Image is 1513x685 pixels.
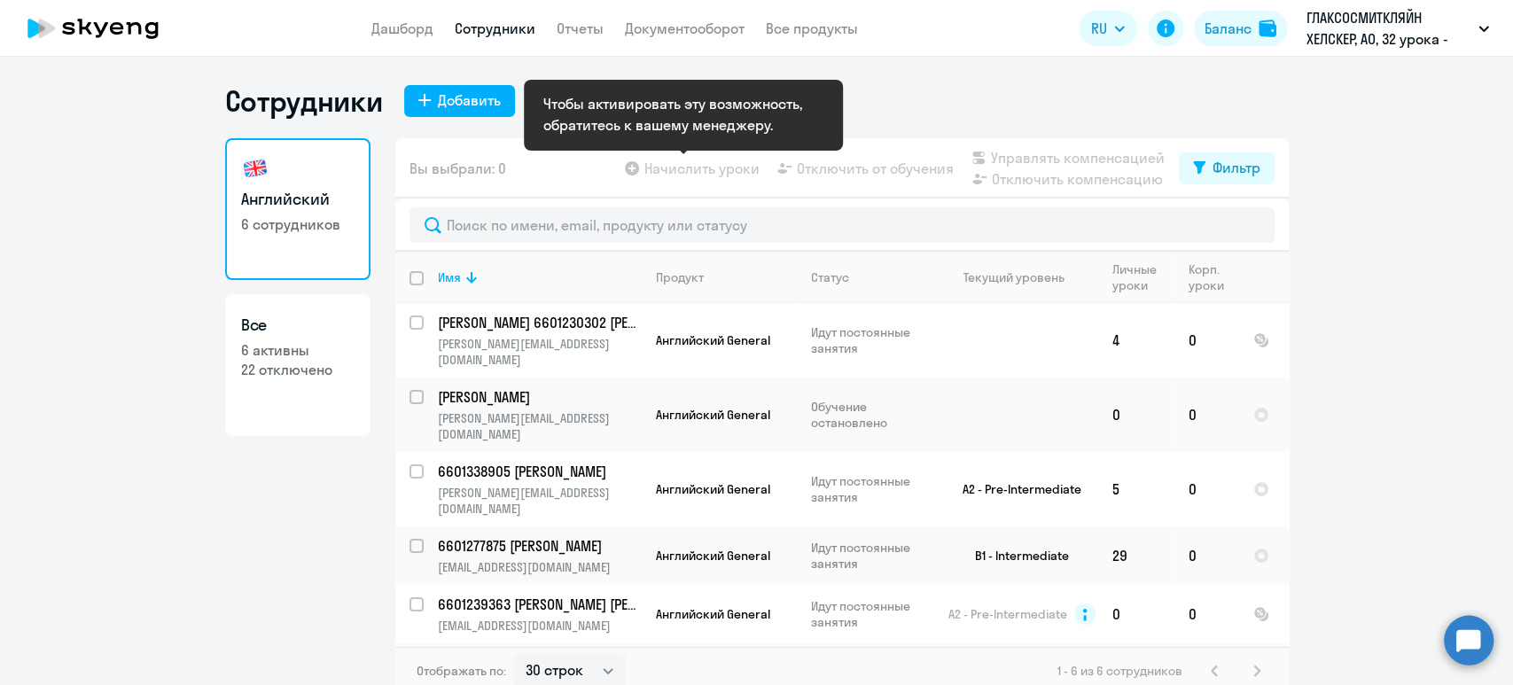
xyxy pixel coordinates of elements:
[241,154,269,183] img: english
[766,19,858,37] a: Все продукты
[933,526,1098,585] td: B1 - Intermediate
[933,452,1098,526] td: A2 - Pre-Intermediate
[1098,303,1174,378] td: 4
[438,536,638,556] p: 6601277875 [PERSON_NAME]
[225,294,370,436] a: Все6 активны22 отключено
[455,19,535,37] a: Сотрудники
[438,462,641,481] a: 6601338905 [PERSON_NAME]
[1057,663,1182,679] span: 1 - 6 из 6 сотрудников
[656,269,796,285] div: Продукт
[1174,378,1239,452] td: 0
[1306,7,1471,50] p: ГЛАКСОСМИТКЛЯЙН ХЕЛСКЕР, АО, 32 урока - GSK Хэлскер
[409,207,1275,243] input: Поиск по имени, email, продукту или статусу
[656,407,770,423] span: Английский General
[1194,11,1287,46] button: Балансbalance
[241,314,355,337] h3: Все
[438,269,461,285] div: Имя
[438,387,641,407] a: [PERSON_NAME]
[543,93,823,136] div: Чтобы активировать эту возможность, обратитесь к вашему менеджеру.
[241,188,355,211] h3: Английский
[438,462,638,481] p: 6601338905 [PERSON_NAME]
[1174,585,1239,643] td: 0
[371,19,433,37] a: Дашборд
[811,473,932,505] p: Идут постоянные занятия
[241,360,355,379] p: 22 отключено
[225,83,383,119] h1: Сотрудники
[1112,261,1174,293] div: Личные уроки
[1205,18,1252,39] div: Баланс
[1098,526,1174,585] td: 29
[438,559,641,575] p: [EMAIL_ADDRESS][DOMAIN_NAME]
[438,485,641,517] p: [PERSON_NAME][EMAIL_ADDRESS][DOMAIN_NAME]
[438,269,641,285] div: Имя
[656,548,770,564] span: Английский General
[625,19,745,37] a: Документооборот
[404,85,515,117] button: Добавить
[1179,152,1275,184] button: Фильтр
[438,410,641,442] p: [PERSON_NAME][EMAIL_ADDRESS][DOMAIN_NAME]
[409,158,506,179] span: Вы выбрали: 0
[1174,303,1239,378] td: 0
[1189,261,1238,293] div: Корп. уроки
[1189,261,1227,293] div: Корп. уроки
[811,269,932,285] div: Статус
[948,606,1067,622] span: A2 - Pre-Intermediate
[811,324,932,356] p: Идут постоянные занятия
[948,269,1097,285] div: Текущий уровень
[241,340,355,360] p: 6 активны
[438,387,638,407] p: [PERSON_NAME]
[656,332,770,348] span: Английский General
[656,481,770,497] span: Английский General
[963,269,1065,285] div: Текущий уровень
[1098,585,1174,643] td: 0
[417,663,506,679] span: Отображать по:
[1098,452,1174,526] td: 5
[225,138,370,280] a: Английский6 сотрудников
[438,595,638,614] p: 6601239363 [PERSON_NAME] [PERSON_NAME]
[1091,18,1107,39] span: RU
[1298,7,1498,50] button: ГЛАКСОСМИТКЛЯЙН ХЕЛСКЕР, АО, 32 урока - GSK Хэлскер
[1079,11,1137,46] button: RU
[656,606,770,622] span: Английский General
[1213,157,1260,178] div: Фильтр
[1098,378,1174,452] td: 0
[1174,452,1239,526] td: 0
[656,269,704,285] div: Продукт
[438,336,641,368] p: [PERSON_NAME][EMAIL_ADDRESS][DOMAIN_NAME]
[438,536,641,556] a: 6601277875 [PERSON_NAME]
[811,269,849,285] div: Статус
[438,313,641,332] a: [PERSON_NAME] 6601230302 [PERSON_NAME]
[811,540,932,572] p: Идут постоянные занятия
[1112,261,1162,293] div: Личные уроки
[438,595,641,614] a: 6601239363 [PERSON_NAME] [PERSON_NAME]
[1259,19,1276,37] img: balance
[438,618,641,634] p: [EMAIL_ADDRESS][DOMAIN_NAME]
[811,598,932,630] p: Идут постоянные занятия
[241,214,355,234] p: 6 сотрудников
[557,19,604,37] a: Отчеты
[1174,526,1239,585] td: 0
[438,313,638,332] p: [PERSON_NAME] 6601230302 [PERSON_NAME]
[811,399,932,431] p: Обучение остановлено
[438,90,501,111] div: Добавить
